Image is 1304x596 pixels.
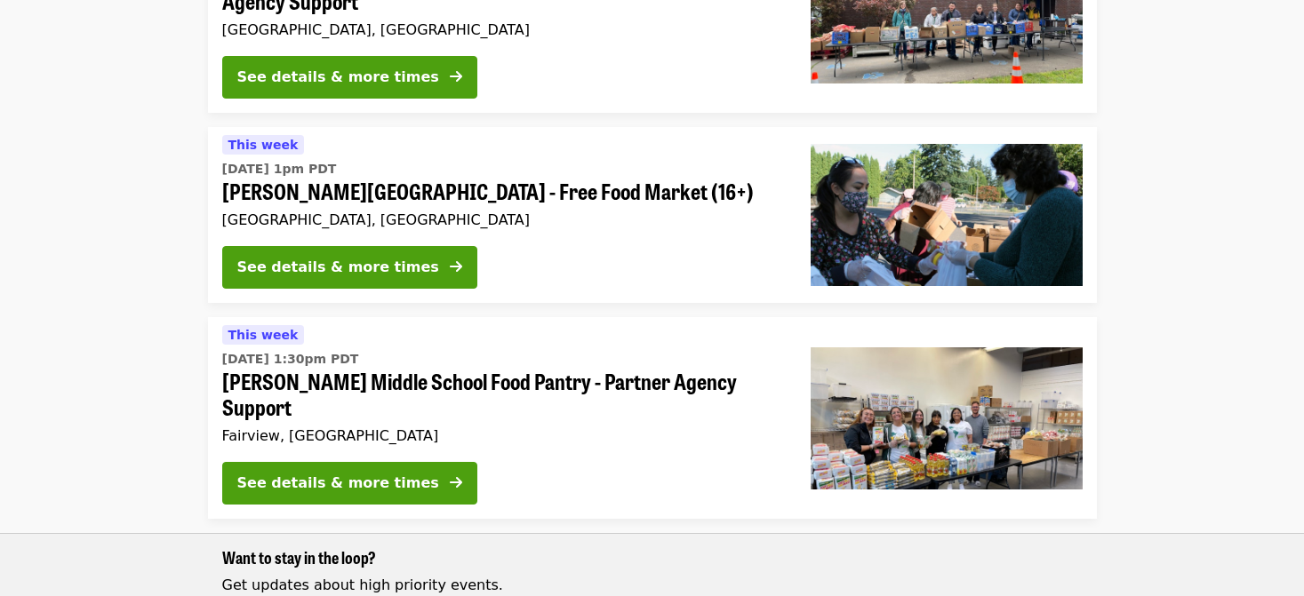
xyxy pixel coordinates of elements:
[811,144,1083,286] img: Sitton Elementary - Free Food Market (16+) organized by Oregon Food Bank
[228,328,299,342] span: This week
[237,257,439,278] div: See details & more times
[222,462,477,505] button: See details & more times
[222,211,782,228] div: [GEOGRAPHIC_DATA], [GEOGRAPHIC_DATA]
[222,56,477,99] button: See details & more times
[450,68,462,85] i: arrow-right icon
[222,350,359,369] time: [DATE] 1:30pm PDT
[222,160,337,179] time: [DATE] 1pm PDT
[450,258,462,275] i: arrow-right icon
[208,127,1097,303] a: See details for "Sitton Elementary - Free Food Market (16+)"
[208,317,1097,519] a: See details for "Reynolds Middle School Food Pantry - Partner Agency Support"
[811,347,1083,489] img: Reynolds Middle School Food Pantry - Partner Agency Support organized by Oregon Food Bank
[228,138,299,152] span: This week
[222,369,782,420] span: [PERSON_NAME] Middle School Food Pantry - Partner Agency Support
[222,545,376,568] span: Want to stay in the loop?
[222,179,782,204] span: [PERSON_NAME][GEOGRAPHIC_DATA] - Free Food Market (16+)
[237,473,439,494] div: See details & more times
[222,576,503,593] span: Get updates about high priority events.
[222,246,477,289] button: See details & more times
[237,67,439,88] div: See details & more times
[222,21,782,38] div: [GEOGRAPHIC_DATA], [GEOGRAPHIC_DATA]
[222,427,782,444] div: Fairview, [GEOGRAPHIC_DATA]
[450,474,462,491] i: arrow-right icon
